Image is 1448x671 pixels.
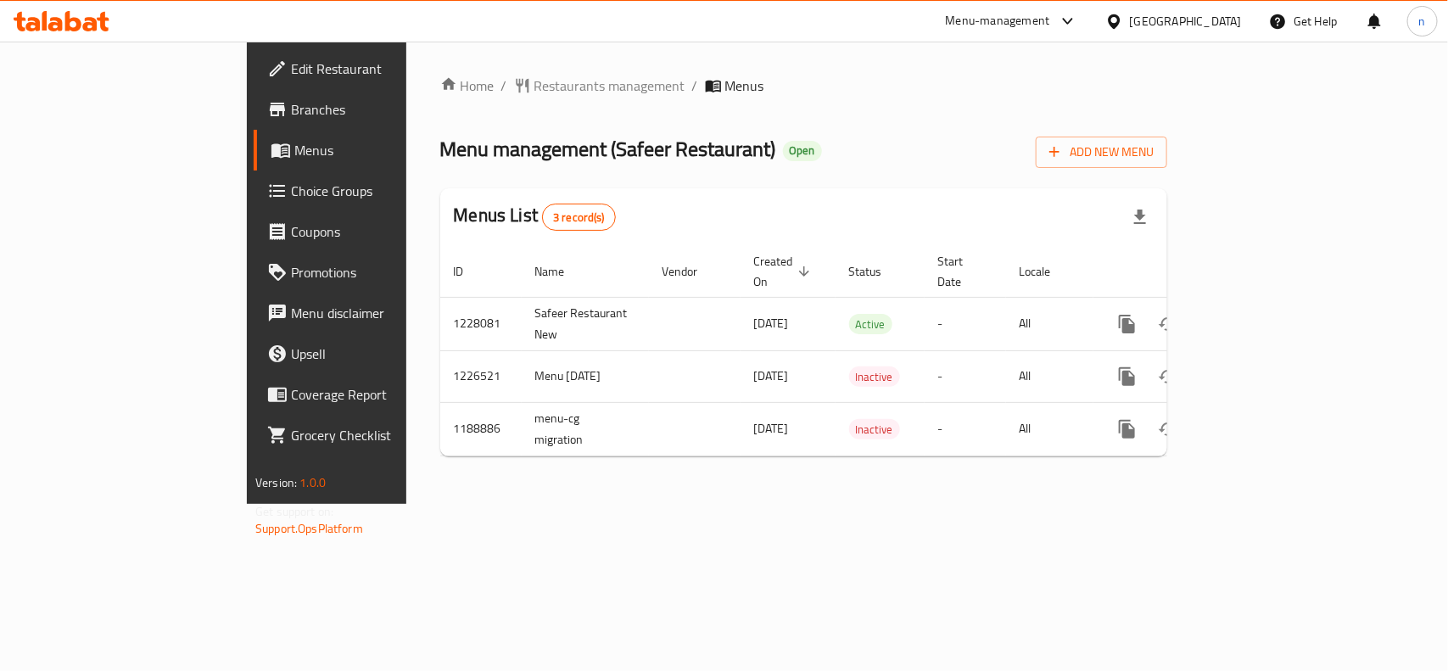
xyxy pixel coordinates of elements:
li: / [692,75,698,96]
a: Upsell [254,333,489,374]
a: Coupons [254,211,489,252]
a: Grocery Checklist [254,415,489,456]
span: Choice Groups [291,181,475,201]
span: [DATE] [754,312,789,334]
div: Total records count [542,204,616,231]
span: Add New Menu [1049,142,1154,163]
button: Change Status [1148,356,1188,397]
span: Name [535,261,587,282]
li: / [501,75,507,96]
span: Upsell [291,344,475,364]
a: Promotions [254,252,489,293]
span: Promotions [291,262,475,282]
span: Grocery Checklist [291,425,475,445]
td: All [1006,297,1093,350]
span: Menu disclaimer [291,303,475,323]
button: more [1107,409,1148,450]
button: Add New Menu [1036,137,1167,168]
span: Locale [1020,261,1073,282]
span: Menu management ( Safeer Restaurant ) [440,130,776,168]
span: [DATE] [754,417,789,439]
span: Branches [291,99,475,120]
td: Menu [DATE] [522,350,649,402]
span: Menus [725,75,764,96]
a: Support.OpsPlatform [255,517,363,540]
span: Edit Restaurant [291,59,475,79]
span: Status [849,261,904,282]
th: Actions [1093,246,1283,298]
span: Created On [754,251,815,292]
div: Inactive [849,366,900,387]
span: 3 record(s) [543,210,615,226]
span: Version: [255,472,297,494]
span: Inactive [849,420,900,439]
span: 1.0.0 [299,472,326,494]
a: Edit Restaurant [254,48,489,89]
span: Restaurants management [534,75,685,96]
button: Change Status [1148,409,1188,450]
nav: breadcrumb [440,75,1167,96]
div: Active [849,314,892,334]
td: All [1006,350,1093,402]
span: Vendor [663,261,720,282]
button: more [1107,356,1148,397]
span: Get support on: [255,500,333,523]
a: Branches [254,89,489,130]
table: enhanced table [440,246,1283,456]
span: Coupons [291,221,475,242]
div: Menu-management [946,11,1050,31]
td: - [925,402,1006,456]
button: Change Status [1148,304,1188,344]
td: - [925,350,1006,402]
span: Inactive [849,367,900,387]
a: Choice Groups [254,171,489,211]
span: n [1419,12,1426,31]
a: Coverage Report [254,374,489,415]
div: [GEOGRAPHIC_DATA] [1130,12,1242,31]
h2: Menus List [454,203,616,231]
a: Menus [254,130,489,171]
td: Safeer Restaurant New [522,297,649,350]
span: Menus [294,140,475,160]
div: Open [783,141,822,161]
span: Open [783,143,822,158]
a: Restaurants management [514,75,685,96]
span: Start Date [938,251,986,292]
td: menu-cg migration [522,402,649,456]
span: Coverage Report [291,384,475,405]
a: Menu disclaimer [254,293,489,333]
span: ID [454,261,486,282]
td: All [1006,402,1093,456]
span: [DATE] [754,365,789,387]
div: Inactive [849,419,900,439]
button: more [1107,304,1148,344]
div: Export file [1120,197,1160,238]
td: - [925,297,1006,350]
span: Active [849,315,892,334]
